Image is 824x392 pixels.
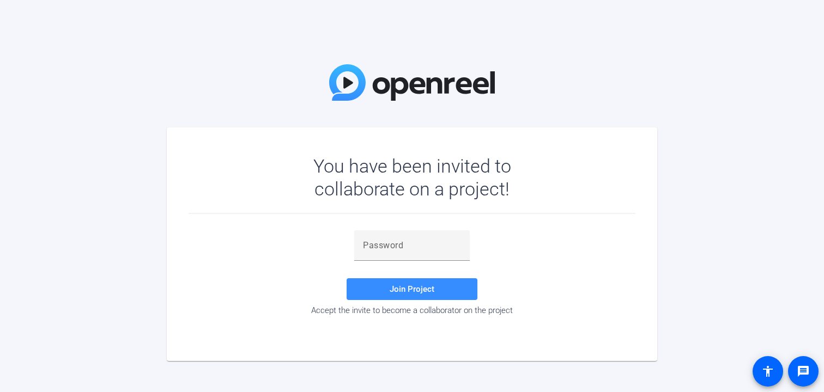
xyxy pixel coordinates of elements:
[282,155,543,200] div: You have been invited to collaborate on a project!
[797,365,810,378] mat-icon: message
[347,278,477,300] button: Join Project
[761,365,774,378] mat-icon: accessibility
[363,239,461,252] input: Password
[189,305,635,315] div: Accept the invite to become a collaborator on the project
[329,64,495,101] img: OpenReel Logo
[390,284,434,294] span: Join Project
